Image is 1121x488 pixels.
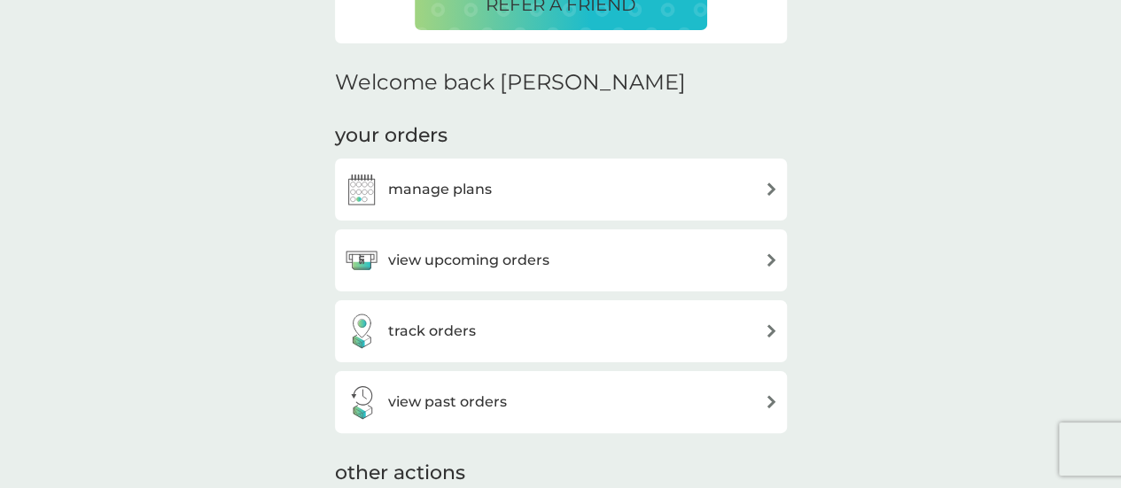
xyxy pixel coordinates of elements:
img: arrow right [765,182,778,196]
h2: Welcome back [PERSON_NAME] [335,70,686,96]
img: arrow right [765,324,778,337]
h3: other actions [335,460,465,487]
img: arrow right [765,395,778,408]
h3: manage plans [388,178,492,201]
h3: view past orders [388,391,507,414]
h3: view upcoming orders [388,249,549,272]
h3: your orders [335,122,448,150]
img: arrow right [765,253,778,267]
h3: track orders [388,320,476,343]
